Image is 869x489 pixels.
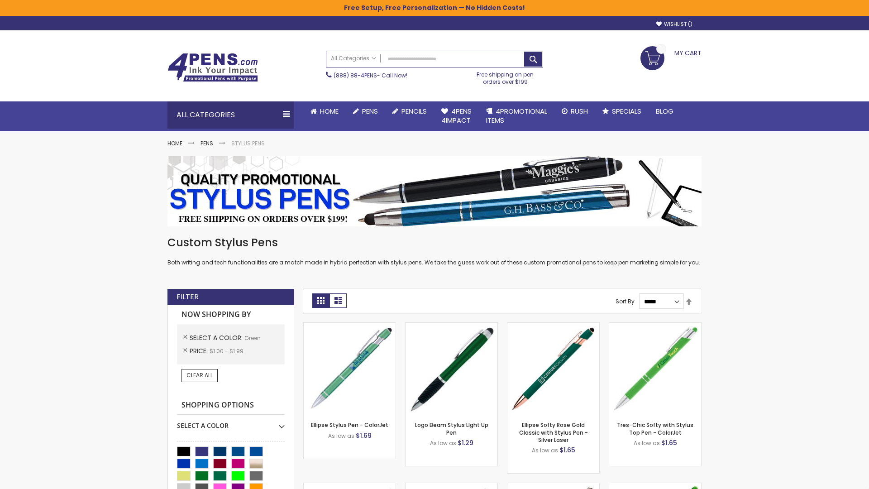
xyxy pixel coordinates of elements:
img: Ellipse Stylus Pen - ColorJet-Green [304,323,396,415]
span: $1.29 [458,438,473,447]
h1: Custom Stylus Pens [167,235,702,250]
div: Free shipping on pen orders over $199 [468,67,544,86]
span: As low as [328,432,354,440]
span: 4Pens 4impact [441,106,472,125]
a: Wishlist [656,21,692,28]
img: Tres-Chic Softy with Stylus Top Pen - ColorJet-Green [609,323,701,415]
a: Clear All [181,369,218,382]
label: Sort By [616,297,635,305]
img: 4Pens Custom Pens and Promotional Products [167,53,258,82]
span: Specials [612,106,641,116]
a: Ellipse Stylus Pen - ColorJet [311,421,388,429]
a: 4Pens4impact [434,101,479,131]
span: 4PROMOTIONAL ITEMS [486,106,547,125]
strong: Filter [177,292,199,302]
strong: Grid [312,293,329,308]
a: Home [167,139,182,147]
span: Rush [571,106,588,116]
span: $1.65 [661,438,677,447]
span: Pencils [401,106,427,116]
div: Select A Color [177,415,285,430]
a: Pens [346,101,385,121]
a: (888) 88-4PENS [334,72,377,79]
span: Blog [656,106,673,116]
a: Logo Beam Stylus LIght Up Pen-Green [406,322,497,330]
span: $1.00 - $1.99 [210,347,244,355]
a: Specials [595,101,649,121]
a: Tres-Chic Softy with Stylus Top Pen - ColorJet-Green [609,322,701,330]
a: Home [303,101,346,121]
span: Pens [362,106,378,116]
span: Home [320,106,339,116]
a: Pens [201,139,213,147]
a: Rush [554,101,595,121]
span: Clear All [186,371,213,379]
strong: Stylus Pens [231,139,265,147]
a: Logo Beam Stylus LIght Up Pen [415,421,488,436]
a: 4PROMOTIONALITEMS [479,101,554,131]
img: Stylus Pens [167,156,702,226]
a: Ellipse Softy Rose Gold Classic with Stylus Pen - Silver Laser [519,421,588,443]
strong: Shopping Options [177,396,285,415]
span: As low as [532,446,558,454]
span: Green [244,334,261,342]
span: As low as [634,439,660,447]
a: Pencils [385,101,434,121]
a: Ellipse Stylus Pen - ColorJet-Green [304,322,396,330]
span: $1.69 [356,431,372,440]
img: Ellipse Softy Rose Gold Classic with Stylus Pen - Silver Laser-Green [507,323,599,415]
span: As low as [430,439,456,447]
span: Price [190,346,210,355]
div: All Categories [167,101,294,129]
strong: Now Shopping by [177,305,285,324]
a: All Categories [326,51,381,66]
span: Select A Color [190,333,244,342]
span: All Categories [331,55,376,62]
a: Tres-Chic Softy with Stylus Top Pen - ColorJet [617,421,693,436]
span: $1.65 [559,446,575,455]
img: Logo Beam Stylus LIght Up Pen-Green [406,323,497,415]
span: - Call Now! [334,72,407,79]
a: Blog [649,101,681,121]
a: Ellipse Softy Rose Gold Classic with Stylus Pen - Silver Laser-Green [507,322,599,330]
div: Both writing and tech functionalities are a match made in hybrid perfection with stylus pens. We ... [167,235,702,267]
